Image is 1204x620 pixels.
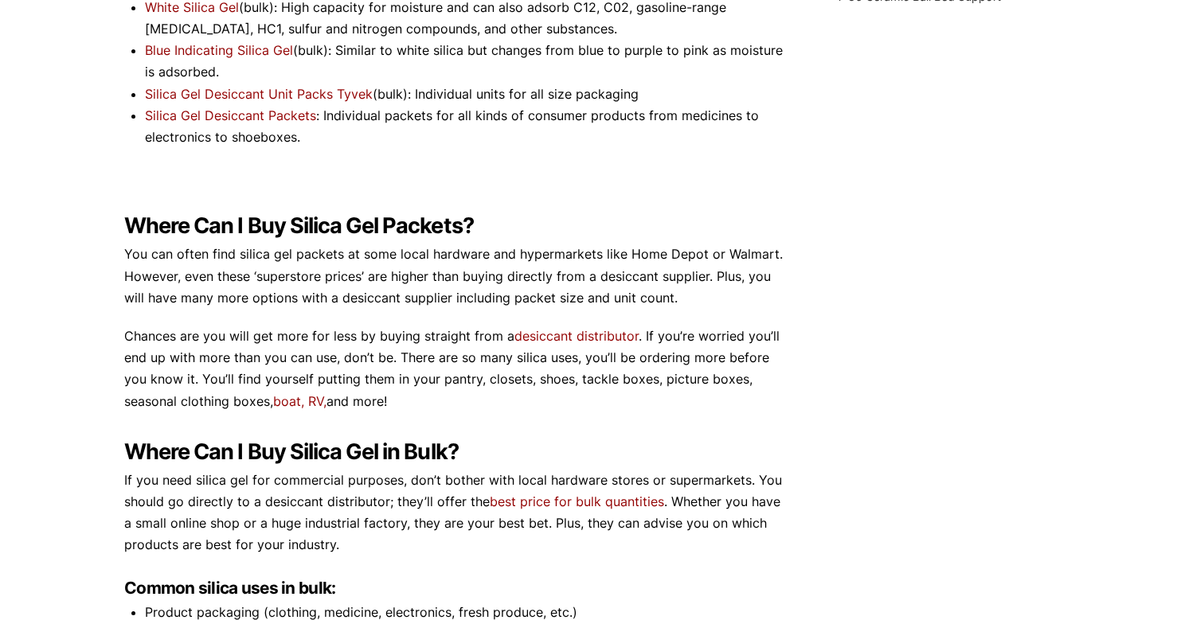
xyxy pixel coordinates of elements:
h2: Where Can I Buy Silica Gel Packets? [124,213,788,240]
a: Blue Indicating Silica Gel [145,42,293,58]
li: : Individual packets for all kinds of consumer products from medicines to electronics to shoeboxes. [145,105,788,148]
h3: Common silica uses in bulk: [124,577,788,599]
p: Chances are you will get more for less by buying straight from a . If you’re worried you’ll end u... [124,326,788,412]
a: Silica Gel Desiccant Packets [145,107,316,123]
a: Silica Gel Desiccant Unit Packs Tyvek [145,86,373,102]
li: (bulk): Individual units for all size packaging [145,84,788,105]
a: boat, RV, [273,393,326,409]
a: best price for bulk quantities [490,493,664,509]
li: (bulk): Similar to white silica but changes from blue to purple to pink as moisture is adsorbed. [145,40,788,83]
p: You can often find silica gel packets at some local hardware and hypermarkets like Home Depot or ... [124,244,788,309]
p: If you need silica gel for commercial purposes, don’t bother with local hardware stores or superm... [124,470,788,556]
h2: Where Can I Buy Silica Gel in Bulk? [124,439,788,466]
a: desiccant distributor [514,328,639,344]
